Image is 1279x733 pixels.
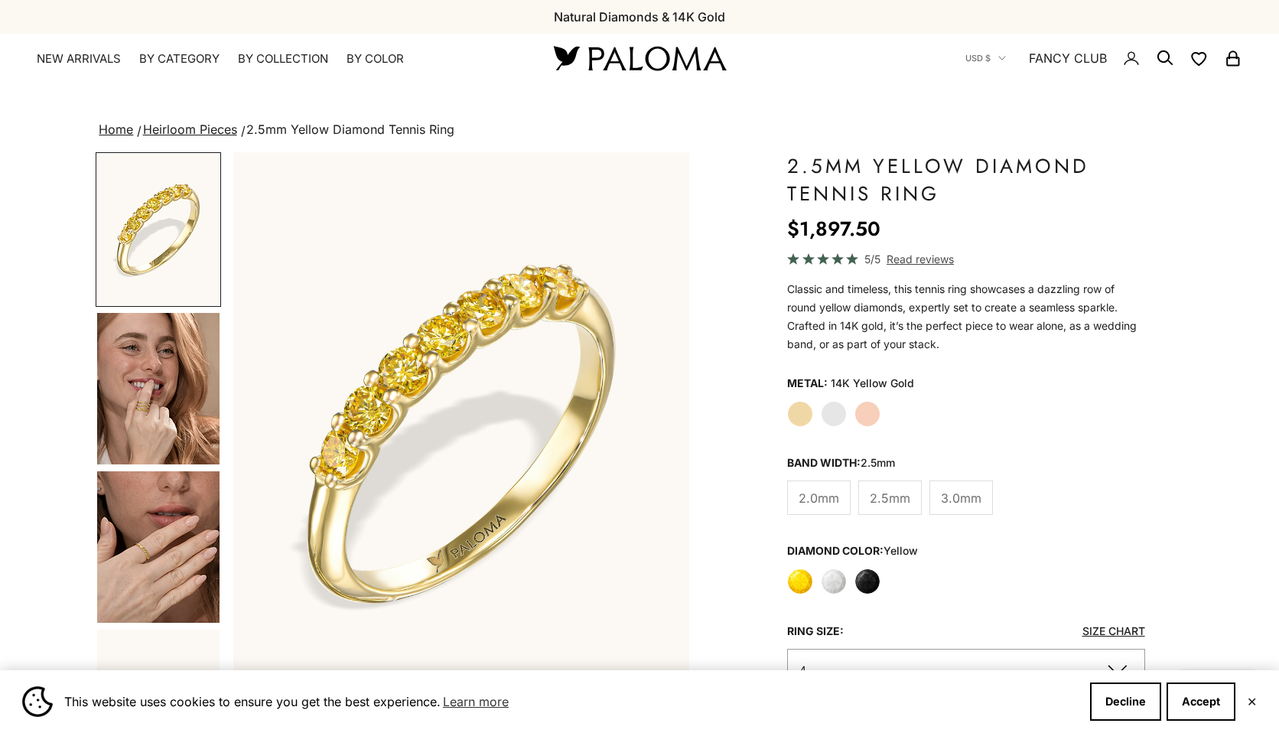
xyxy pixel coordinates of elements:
a: Heirloom Pieces [143,122,237,137]
button: Accept [1167,683,1235,721]
a: Home [99,122,133,137]
h1: 2.5mm Yellow Diamond Tennis Ring [787,152,1144,207]
variant-option-value: 14K Yellow Gold [831,372,914,395]
img: #YellowGold [233,152,689,715]
button: USD $ [965,51,1006,65]
img: #YellowGold #WhiteGold #RoseGold [97,313,220,464]
img: Cookie banner [22,686,53,717]
nav: Secondary navigation [965,34,1242,83]
summary: By Category [139,51,220,67]
a: Size Chart [1082,624,1145,637]
summary: By Color [347,51,404,67]
legend: Metal: [787,372,828,395]
span: 2.5mm Yellow Diamond Tennis Ring [246,122,454,137]
button: Go to item 1 [96,152,221,307]
button: 4 [787,649,1144,691]
a: NEW ARRIVALS [37,51,121,67]
span: This website uses cookies to ensure you get the best experience. [64,690,1078,713]
legend: Band Width: [787,451,895,474]
span: USD $ [965,51,991,65]
a: FANCY CLUB [1029,48,1107,68]
span: 3.0mm [941,488,981,508]
button: Decline [1090,683,1161,721]
a: 5/5 Read reviews [787,250,1144,268]
button: Go to item 5 [96,470,221,624]
span: Read reviews [887,250,954,268]
span: 2.5mm [870,488,910,508]
a: Learn more [441,690,511,713]
img: #YellowGold #WhiteGold #RoseGold [97,471,220,623]
p: Classic and timeless, this tennis ring showcases a dazzling row of round yellow diamonds, expertl... [787,280,1144,353]
div: Item 1 of 12 [233,152,689,715]
span: 4 [799,663,806,676]
sale-price: $1,897.50 [787,213,880,244]
p: Natural Diamonds & 14K Gold [554,7,725,27]
summary: By Collection [238,51,328,67]
img: #YellowGold [97,154,220,305]
button: Close [1247,697,1257,706]
variant-option-value: 2.5mm [861,456,895,469]
nav: breadcrumbs [96,119,1183,141]
variant-option-value: yellow [884,544,918,557]
legend: Ring size: [787,620,844,643]
legend: Diamond Color: [787,539,918,562]
nav: Primary navigation [37,51,517,67]
span: 5/5 [864,250,880,268]
button: Go to item 4 [96,311,221,466]
span: 2.0mm [799,488,839,508]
